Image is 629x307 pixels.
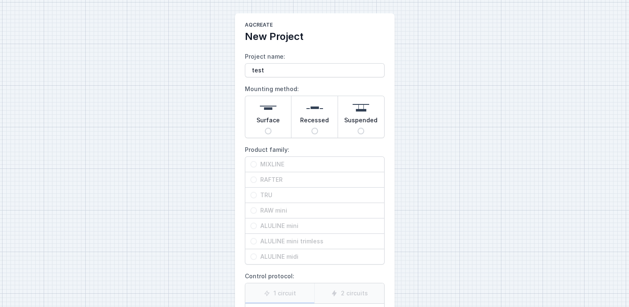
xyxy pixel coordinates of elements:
span: Suspended [344,116,377,128]
input: Recessed [311,128,318,134]
h1: AQcreate [245,22,385,30]
input: Suspended [358,128,364,134]
img: recessed.svg [306,99,323,116]
label: Mounting method: [245,82,385,138]
label: Project name: [245,50,385,77]
img: surface.svg [260,99,276,116]
img: suspended.svg [353,99,369,116]
span: Surface [257,116,280,128]
span: Recessed [300,116,329,128]
input: Surface [265,128,271,134]
label: Product family: [245,143,385,265]
input: Project name: [245,63,385,77]
h2: New Project [245,30,385,43]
